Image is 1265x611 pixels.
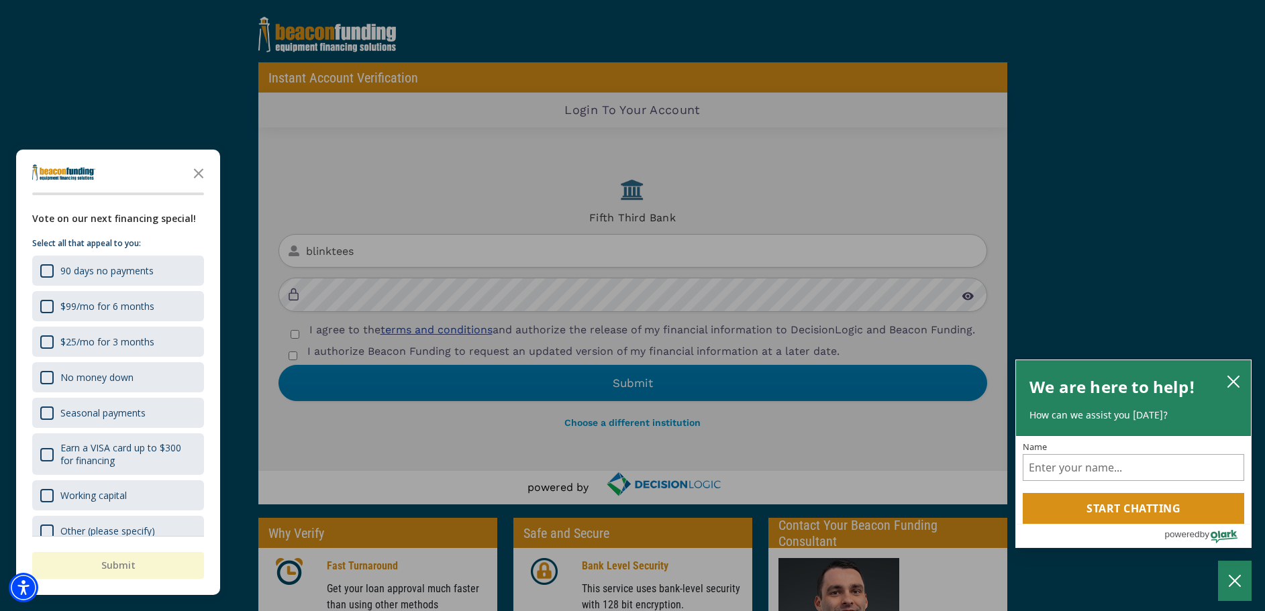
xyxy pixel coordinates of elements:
[32,516,204,546] div: Other (please specify)
[32,237,204,250] p: Select all that appeal to you:
[9,573,38,602] div: Accessibility Menu
[32,552,204,579] button: Submit
[32,433,204,475] div: Earn a VISA card up to $300 for financing
[1218,561,1252,601] button: Close Chatbox
[1164,526,1199,543] span: powered
[1029,408,1237,422] p: How can we assist you [DATE]?
[1200,526,1209,543] span: by
[1029,374,1195,400] h2: We are here to help!
[60,371,134,384] div: No money down
[32,327,204,357] div: $25/mo for 3 months
[1023,493,1244,524] button: Start chatting
[60,300,154,313] div: $99/mo for 6 months
[32,398,204,428] div: Seasonal payments
[1023,443,1244,451] label: Name
[1223,372,1244,390] button: close chatbox
[60,406,146,419] div: Seasonal payments
[60,441,196,467] div: Earn a VISA card up to $300 for financing
[32,291,204,321] div: $99/mo for 6 months
[60,524,155,537] div: Other (please specify)
[1164,524,1251,547] a: Powered by Olark - open in a new tab
[1015,359,1252,549] div: olark chatbox
[32,362,204,392] div: No money down
[60,489,127,502] div: Working capital
[32,164,95,180] img: Company logo
[60,264,154,277] div: 90 days no payments
[32,480,204,510] div: Working capital
[185,159,212,186] button: Close the survey
[32,256,204,286] div: 90 days no payments
[60,335,154,348] div: $25/mo for 3 months
[1023,454,1244,481] input: Name
[16,150,220,595] div: Survey
[32,211,204,226] div: Vote on our next financing special!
